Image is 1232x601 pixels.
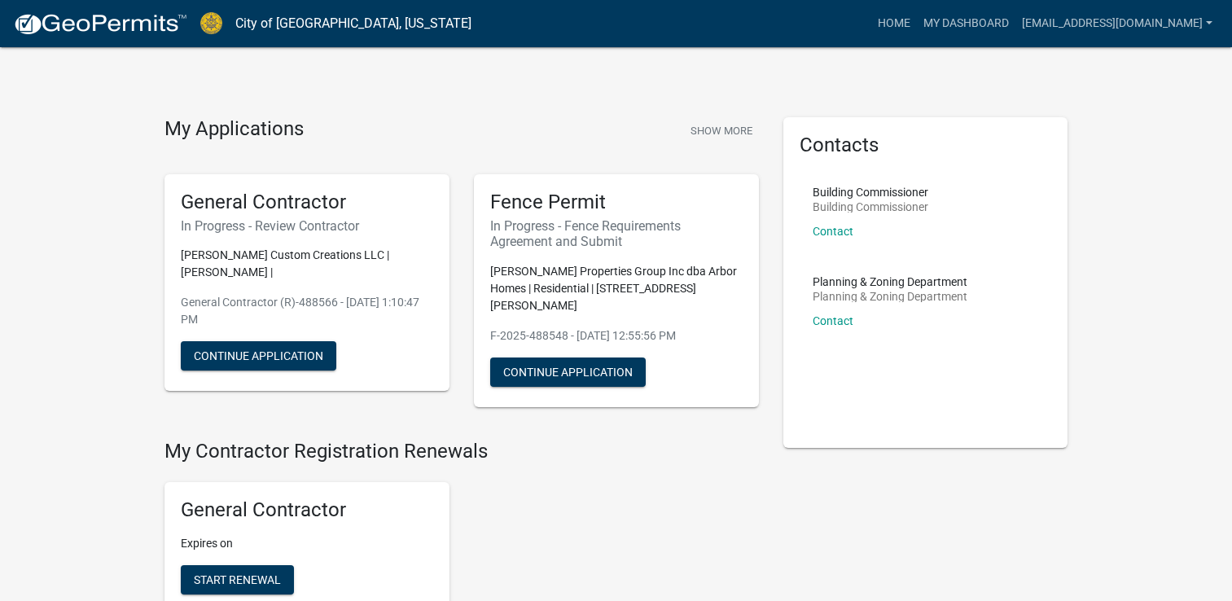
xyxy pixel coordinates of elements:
[813,276,967,287] p: Planning & Zoning Department
[871,8,917,39] a: Home
[490,191,743,214] h5: Fence Permit
[917,8,1015,39] a: My Dashboard
[181,191,433,214] h5: General Contractor
[490,358,646,387] button: Continue Application
[490,263,743,314] p: [PERSON_NAME] Properties Group Inc dba Arbor Homes | Residential | [STREET_ADDRESS][PERSON_NAME]
[181,247,433,281] p: [PERSON_NAME] Custom Creations LLC | [PERSON_NAME] |
[684,117,759,144] button: Show More
[181,341,336,371] button: Continue Application
[490,218,743,249] h6: In Progress - Fence Requirements Agreement and Submit
[813,201,928,213] p: Building Commissioner
[181,218,433,234] h6: In Progress - Review Contractor
[181,535,433,552] p: Expires on
[800,134,1052,157] h5: Contacts
[813,186,928,198] p: Building Commissioner
[813,314,853,327] a: Contact
[200,12,222,34] img: City of Jeffersonville, Indiana
[813,225,853,238] a: Contact
[181,498,433,522] h5: General Contractor
[194,573,281,586] span: Start Renewal
[813,291,967,302] p: Planning & Zoning Department
[181,294,433,328] p: General Contractor (R)-488566 - [DATE] 1:10:47 PM
[235,10,471,37] a: City of [GEOGRAPHIC_DATA], [US_STATE]
[490,327,743,344] p: F-2025-488548 - [DATE] 12:55:56 PM
[164,440,759,463] h4: My Contractor Registration Renewals
[181,565,294,594] button: Start Renewal
[1015,8,1219,39] a: [EMAIL_ADDRESS][DOMAIN_NAME]
[164,117,304,142] h4: My Applications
